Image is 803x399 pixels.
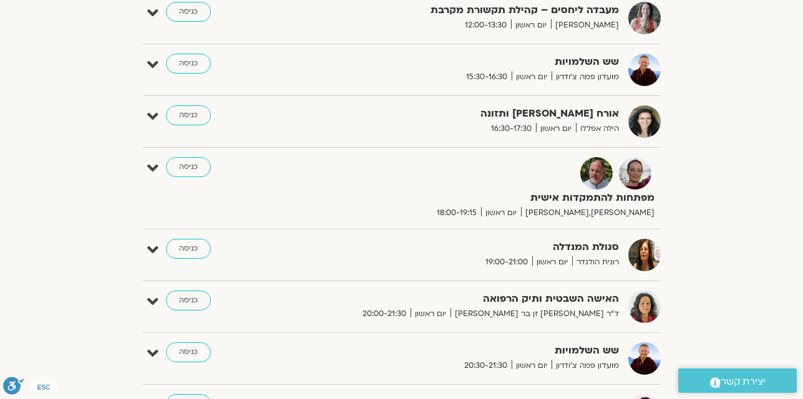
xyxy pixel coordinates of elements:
[512,359,552,372] span: יום ראשון
[166,54,211,74] a: כניסה
[313,239,619,256] strong: סגולת המנדלה
[460,19,511,32] span: 12:00-13:30
[166,342,211,362] a: כניסה
[521,206,655,219] span: [PERSON_NAME],[PERSON_NAME]
[481,256,532,269] span: 19:00-21:00
[358,307,411,320] span: 20:00-21:30
[576,122,619,135] span: הילה אפללו
[481,206,521,219] span: יום ראשון
[313,2,619,19] strong: מעבדה ליחסים – קהילת תקשורת מקרבת
[166,239,211,259] a: כניסה
[166,157,211,177] a: כניסה
[536,122,576,135] span: יום ראשון
[678,368,797,393] a: יצירת קשר
[552,359,619,372] span: מועדון פמה צ'ודרון
[460,359,512,372] span: 20:30-21:30
[511,19,551,32] span: יום ראשון
[432,206,481,219] span: 18:00-19:15
[166,105,211,125] a: כניסה
[313,54,619,70] strong: שש השלמויות
[166,2,211,22] a: כניסה
[487,122,536,135] span: 16:30-17:30
[551,19,619,32] span: [PERSON_NAME]
[313,105,619,122] strong: אורח [PERSON_NAME] ותזונה
[532,256,572,269] span: יום ראשון
[721,373,766,390] span: יצירת קשר
[552,70,619,84] span: מועדון פמה צ'ודרון
[572,256,619,269] span: רונית הולנדר
[411,307,450,320] span: יום ראשון
[512,70,552,84] span: יום ראשון
[349,190,655,206] strong: מפתחות להתמקדות אישית
[450,307,619,320] span: ד״ר [PERSON_NAME] זן בר [PERSON_NAME]
[313,291,619,307] strong: האישה השבטית ותיק הרפואה
[462,70,512,84] span: 15:30-16:30
[166,291,211,310] a: כניסה
[313,342,619,359] strong: שש השלמויות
